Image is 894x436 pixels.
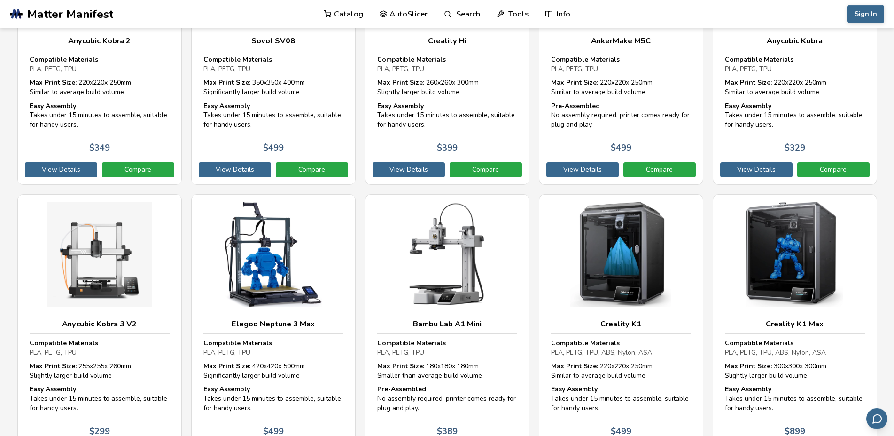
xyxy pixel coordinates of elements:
[725,64,772,73] span: PLA, PETG, TPU
[725,385,865,412] div: Takes under 15 minutes to assemble, suitable for handy users.
[720,162,793,177] a: View Details
[89,143,110,153] p: $ 349
[377,78,424,87] strong: Max Print Size:
[725,319,865,329] h3: Creality K1 Max
[551,362,598,371] strong: Max Print Size:
[866,408,887,429] button: Send feedback via email
[377,102,424,111] strong: Easy Assembly
[797,162,870,177] a: Compare
[725,339,793,348] strong: Compatible Materials
[546,162,619,177] a: View Details
[203,64,250,73] span: PLA, PETG, TPU
[725,78,865,96] div: 220 x 220 x 250 mm Similar to average build volume
[725,362,772,371] strong: Max Print Size:
[203,78,343,96] div: 350 x 350 x 400 mm Significantly larger build volume
[203,362,250,371] strong: Max Print Size:
[377,319,517,329] h3: Bambu Lab A1 Mini
[102,162,174,177] a: Compare
[551,339,620,348] strong: Compatible Materials
[725,36,865,46] h3: Anycubic Kobra
[30,362,77,371] strong: Max Print Size:
[377,78,517,96] div: 260 x 260 x 300 mm Slightly larger build volume
[551,362,691,380] div: 220 x 220 x 250 mm Similar to average build volume
[377,64,424,73] span: PLA, PETG, TPU
[30,385,76,394] strong: Easy Assembly
[203,339,272,348] strong: Compatible Materials
[30,339,98,348] strong: Compatible Materials
[203,319,343,329] h3: Elegoo Neptune 3 Max
[30,78,77,87] strong: Max Print Size:
[30,362,170,380] div: 255 x 255 x 260 mm Slightly larger build volume
[27,8,113,21] span: Matter Manifest
[785,143,805,153] p: $ 329
[276,162,348,177] a: Compare
[551,78,691,96] div: 220 x 220 x 250 mm Similar to average build volume
[203,348,250,357] span: PLA, PETG, TPU
[551,55,620,64] strong: Compatible Materials
[450,162,522,177] a: Compare
[199,162,271,177] a: View Details
[203,385,343,412] div: Takes under 15 minutes to assemble, suitable for handy users.
[623,162,696,177] a: Compare
[551,36,691,46] h3: AnkerMake M5C
[551,319,691,329] h3: Creality K1
[725,55,793,64] strong: Compatible Materials
[725,362,865,380] div: 300 x 300 x 300 mm Slightly larger build volume
[377,348,424,357] span: PLA, PETG, TPU
[203,55,272,64] strong: Compatible Materials
[847,5,884,23] button: Sign In
[203,36,343,46] h3: Sovol SV08
[551,385,598,394] strong: Easy Assembly
[551,385,691,412] div: Takes under 15 minutes to assemble, suitable for handy users.
[551,78,598,87] strong: Max Print Size:
[377,55,446,64] strong: Compatible Materials
[377,362,517,380] div: 180 x 180 x 180 mm Smaller than average build volume
[551,64,598,73] span: PLA, PETG, TPU
[551,102,600,111] strong: Pre-Assembled
[725,385,771,394] strong: Easy Assembly
[25,162,97,177] a: View Details
[203,102,343,129] div: Takes under 15 minutes to assemble, suitable for handy users.
[30,385,170,412] div: Takes under 15 minutes to assemble, suitable for handy users.
[373,162,445,177] a: View Details
[377,385,517,412] div: No assembly required, printer comes ready for plug and play.
[377,339,446,348] strong: Compatible Materials
[30,64,77,73] span: PLA, PETG, TPU
[377,36,517,46] h3: Creality Hi
[30,348,77,357] span: PLA, PETG, TPU
[725,102,771,111] strong: Easy Assembly
[203,102,250,111] strong: Easy Assembly
[203,362,343,380] div: 420 x 420 x 500 mm Significantly larger build volume
[30,36,170,46] h3: Anycubic Kobra 2
[30,102,76,111] strong: Easy Assembly
[30,102,170,129] div: Takes under 15 minutes to assemble, suitable for handy users.
[30,55,98,64] strong: Compatible Materials
[725,348,826,357] span: PLA, PETG, TPU, ABS, Nylon, ASA
[725,102,865,129] div: Takes under 15 minutes to assemble, suitable for handy users.
[377,362,424,371] strong: Max Print Size:
[551,102,691,129] div: No assembly required, printer comes ready for plug and play.
[203,385,250,394] strong: Easy Assembly
[377,102,517,129] div: Takes under 15 minutes to assemble, suitable for handy users.
[203,78,250,87] strong: Max Print Size:
[611,143,631,153] p: $ 499
[263,143,284,153] p: $ 499
[377,385,426,394] strong: Pre-Assembled
[30,319,170,329] h3: Anycubic Kobra 3 V2
[437,143,458,153] p: $ 399
[551,348,652,357] span: PLA, PETG, TPU, ABS, Nylon, ASA
[725,78,772,87] strong: Max Print Size:
[30,78,170,96] div: 220 x 220 x 250 mm Similar to average build volume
